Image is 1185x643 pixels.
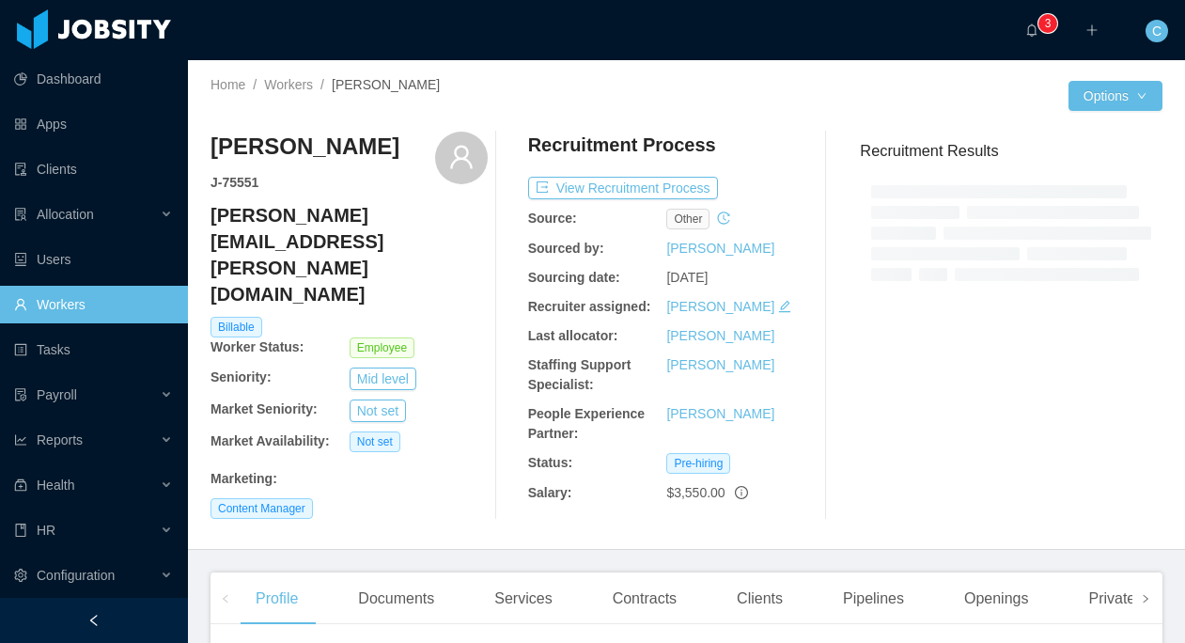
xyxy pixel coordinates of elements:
[14,388,27,401] i: icon: file-protect
[14,105,173,143] a: icon: appstoreApps
[1085,24,1099,37] i: icon: plus
[528,357,631,392] b: Staffing Support Specialist:
[722,572,798,625] div: Clients
[37,432,83,447] span: Reports
[778,300,791,313] i: icon: edit
[14,286,173,323] a: icon: userWorkers
[210,339,304,354] b: Worker Status:
[528,328,618,343] b: Last allocator:
[666,485,725,500] span: $3,550.00
[528,132,716,158] h4: Recruitment Process
[666,453,730,474] span: Pre-hiring
[253,77,257,92] span: /
[37,523,55,538] span: HR
[528,455,572,470] b: Status:
[14,524,27,537] i: icon: book
[14,241,173,278] a: icon: robotUsers
[210,401,318,416] b: Market Seniority:
[860,139,1162,163] h3: Recruitment Results
[210,433,330,448] b: Market Availability:
[37,207,94,222] span: Allocation
[210,471,277,486] b: Marketing :
[1038,14,1057,33] sup: 3
[1045,14,1052,33] p: 3
[343,572,449,625] div: Documents
[350,337,414,358] span: Employee
[735,486,748,499] span: info-circle
[666,406,774,421] a: [PERSON_NAME]
[666,299,774,314] a: [PERSON_NAME]
[210,175,258,190] strong: J- 75551
[528,180,718,196] a: icon: exportView Recruitment Process
[1073,572,1150,625] div: Private
[210,369,272,384] b: Seniority:
[210,202,488,307] h4: [PERSON_NAME][EMAIL_ADDRESS][PERSON_NAME][DOMAIN_NAME]
[320,77,324,92] span: /
[828,572,919,625] div: Pipelines
[14,433,27,447] i: icon: line-chart
[37,387,77,402] span: Payroll
[666,241,774,256] a: [PERSON_NAME]
[350,368,416,390] button: Mid level
[350,400,406,422] button: Not set
[528,241,604,256] b: Sourced by:
[528,485,572,500] b: Salary:
[448,144,475,170] i: icon: user
[528,211,577,226] b: Source:
[666,270,708,285] span: [DATE]
[666,209,709,229] span: other
[14,478,27,492] i: icon: medicine-box
[14,150,173,188] a: icon: auditClients
[37,568,115,583] span: Configuration
[666,357,774,372] a: [PERSON_NAME]
[528,299,651,314] b: Recruiter assigned:
[14,208,27,221] i: icon: solution
[1068,81,1162,111] button: Optionsicon: down
[210,498,313,519] span: Content Manager
[1152,20,1162,42] span: C
[528,177,718,199] button: icon: exportView Recruitment Process
[264,77,313,92] a: Workers
[528,406,646,441] b: People Experience Partner:
[666,328,774,343] a: [PERSON_NAME]
[332,77,440,92] span: [PERSON_NAME]
[528,270,620,285] b: Sourcing date:
[210,77,245,92] a: Home
[14,569,27,582] i: icon: setting
[14,331,173,369] a: icon: profileTasks
[1025,24,1038,37] i: icon: bell
[350,431,400,452] span: Not set
[1141,594,1150,604] i: icon: right
[241,572,313,625] div: Profile
[479,572,567,625] div: Services
[210,132,399,162] h3: [PERSON_NAME]
[717,212,730,225] i: icon: history
[210,317,262,337] span: Billable
[221,594,230,604] i: icon: left
[37,478,74,493] span: Health
[14,60,173,98] a: icon: pie-chartDashboard
[949,572,1044,625] div: Openings
[598,572,692,625] div: Contracts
